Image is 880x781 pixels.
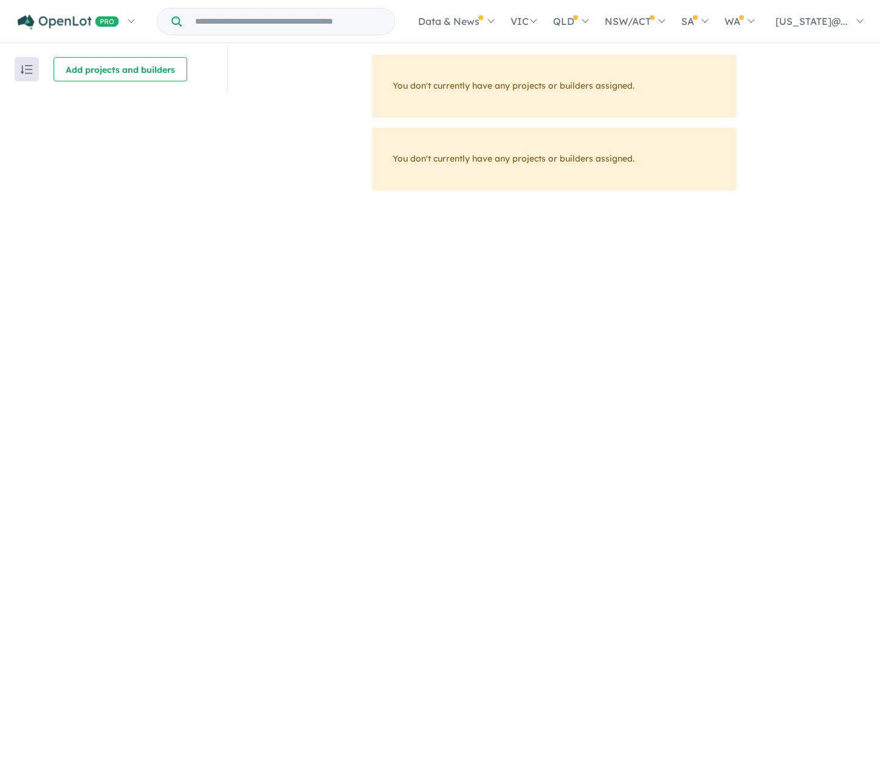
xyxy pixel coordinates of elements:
img: Openlot PRO Logo White [18,15,119,30]
span: [US_STATE]@... [775,15,848,27]
img: sort.svg [21,65,33,74]
div: You don't currently have any projects or builders assigned. [372,55,737,118]
button: Add projects and builders [53,57,187,81]
div: You don't currently have any projects or builders assigned. [372,128,737,191]
input: Try estate name, suburb, builder or developer [184,9,392,35]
